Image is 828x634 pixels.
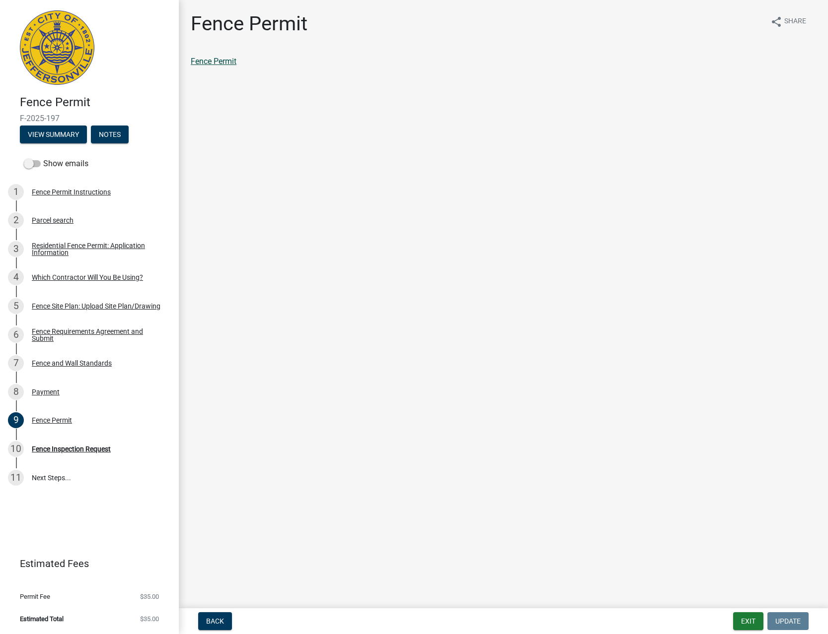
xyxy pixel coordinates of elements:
[8,212,24,228] div: 2
[32,303,160,310] div: Fence Site Plan: Upload Site Plan/Drawing
[20,593,50,600] span: Permit Fee
[140,616,159,622] span: $35.00
[20,126,87,143] button: View Summary
[733,612,763,630] button: Exit
[32,242,163,256] div: Residential Fence Permit: Application Information
[20,95,171,110] h4: Fence Permit
[20,616,64,622] span: Estimated Total
[8,298,24,314] div: 5
[762,12,814,31] button: shareShare
[767,612,809,630] button: Update
[191,12,307,36] h1: Fence Permit
[24,158,88,170] label: Show emails
[32,217,74,224] div: Parcel search
[32,360,112,367] div: Fence and Wall Standards
[8,355,24,371] div: 7
[20,114,159,123] span: F-2025-197
[775,617,801,625] span: Update
[20,131,87,139] wm-modal-confirm: Summary
[32,274,143,281] div: Which Contractor Will You Be Using?
[206,617,224,625] span: Back
[8,269,24,285] div: 4
[8,241,24,257] div: 3
[20,10,94,85] img: City of Jeffersonville, Indiana
[32,388,60,395] div: Payment
[8,184,24,200] div: 1
[8,412,24,428] div: 9
[191,57,236,66] a: Fence Permit
[8,327,24,343] div: 6
[32,189,111,195] div: Fence Permit Instructions
[140,593,159,600] span: $35.00
[32,417,72,424] div: Fence Permit
[8,470,24,486] div: 11
[198,612,232,630] button: Back
[91,131,129,139] wm-modal-confirm: Notes
[770,16,782,28] i: share
[91,126,129,143] button: Notes
[8,384,24,400] div: 8
[32,328,163,342] div: Fence Requirements Agreement and Submit
[32,445,111,452] div: Fence Inspection Request
[8,554,163,573] a: Estimated Fees
[8,441,24,457] div: 10
[784,16,806,28] span: Share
